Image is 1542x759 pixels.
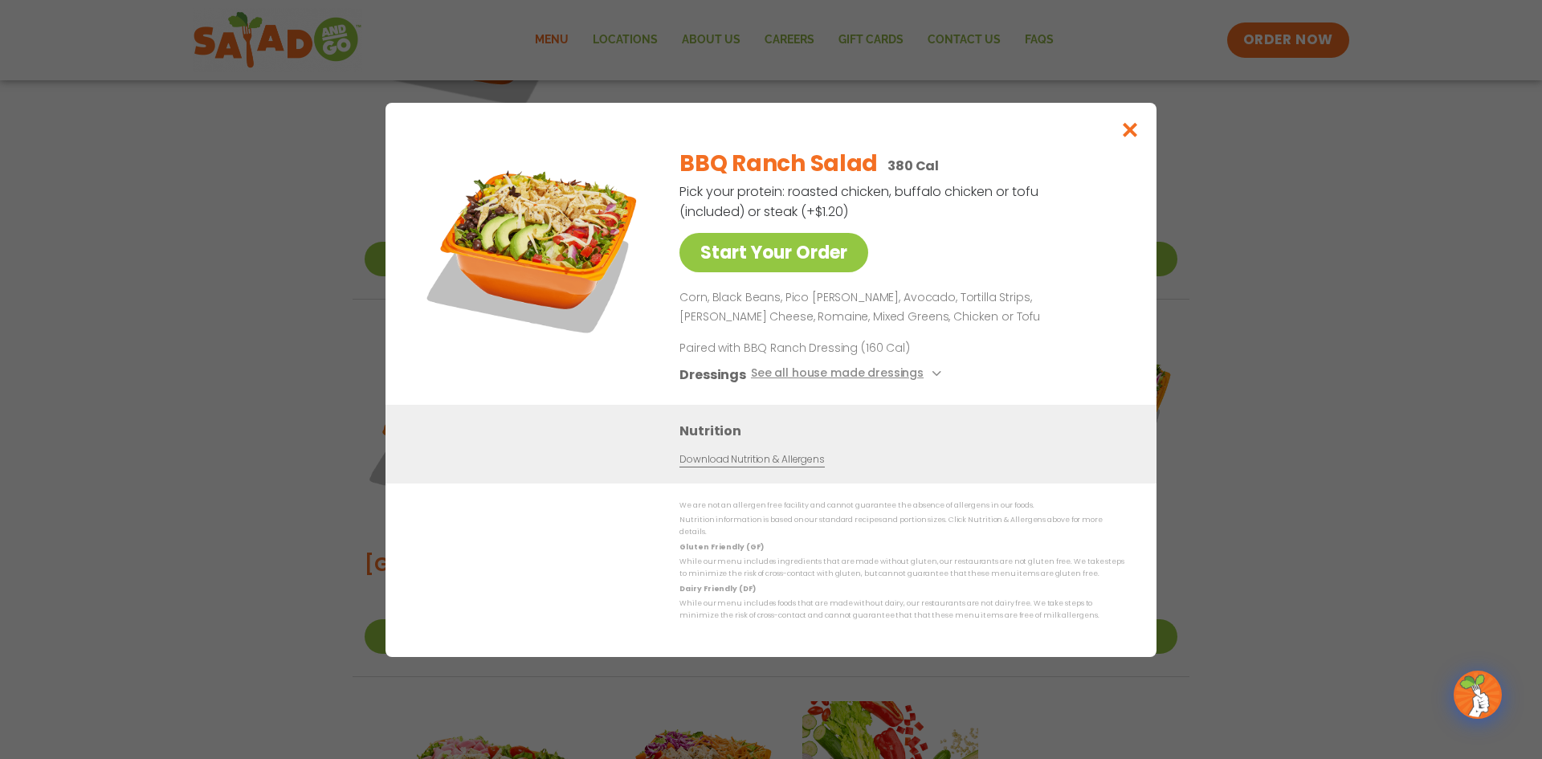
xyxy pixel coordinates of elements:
strong: Dairy Friendly (DF) [679,583,755,593]
p: While our menu includes ingredients that are made without gluten, our restaurants are not gluten ... [679,556,1124,581]
p: We are not an allergen free facility and cannot guarantee the absence of allergens in our foods. [679,500,1124,512]
a: Download Nutrition & Allergens [679,451,824,467]
a: Start Your Order [679,233,868,272]
strong: Gluten Friendly (GF) [679,541,763,551]
img: Featured product photo for BBQ Ranch Salad [422,135,647,360]
button: See all house made dressings [751,364,946,384]
p: Nutrition information is based on our standard recipes and portion sizes. Click Nutrition & Aller... [679,514,1124,539]
p: Pick your protein: roasted chicken, buffalo chicken or tofu (included) or steak (+$1.20) [679,182,1041,222]
button: Close modal [1104,103,1156,157]
p: 380 Cal [887,156,939,176]
h2: BBQ Ranch Salad [679,147,878,181]
h3: Nutrition [679,420,1132,440]
p: Paired with BBQ Ranch Dressing (160 Cal) [679,339,977,356]
p: Corn, Black Beans, Pico [PERSON_NAME], Avocado, Tortilla Strips, [PERSON_NAME] Cheese, Romaine, M... [679,288,1118,327]
h3: Dressings [679,364,746,384]
p: While our menu includes foods that are made without dairy, our restaurants are not dairy free. We... [679,598,1124,622]
img: wpChatIcon [1455,672,1500,717]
